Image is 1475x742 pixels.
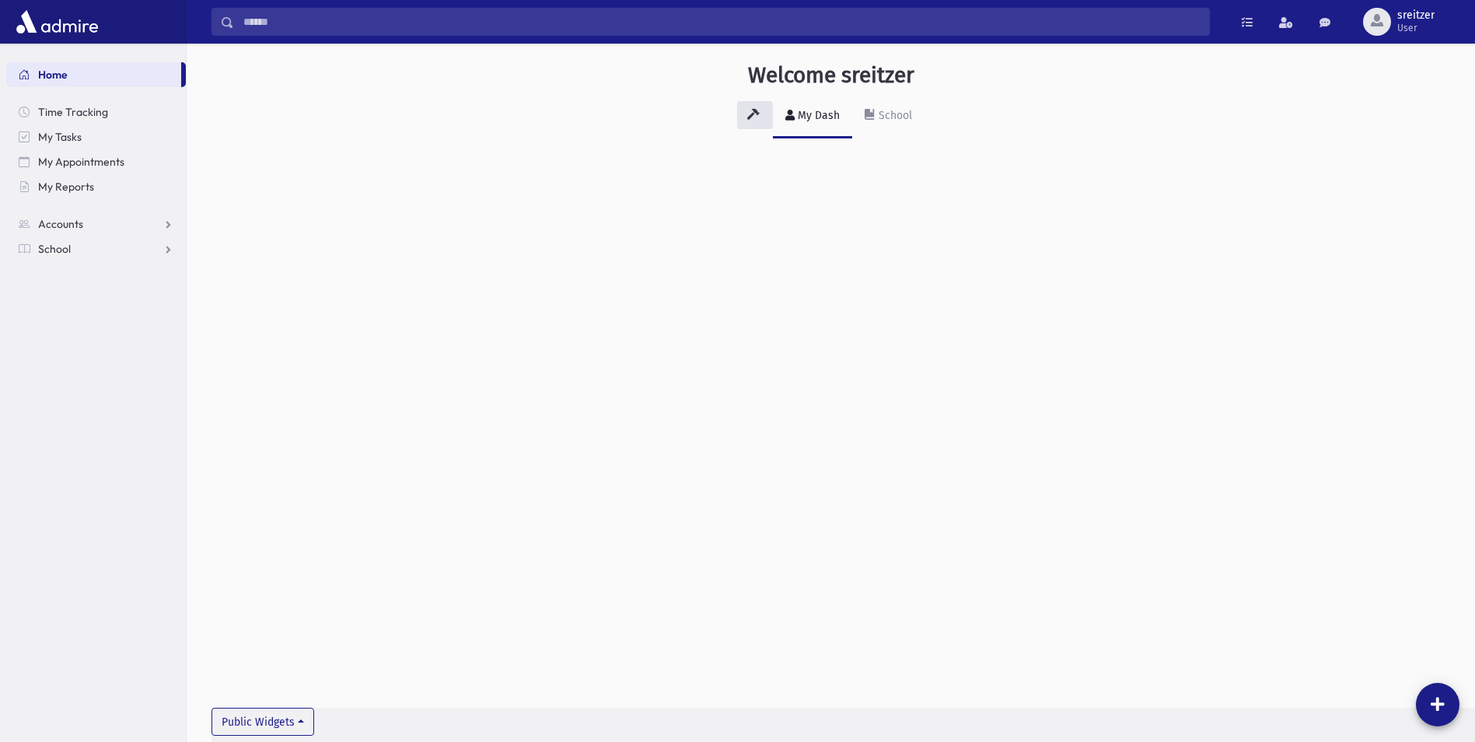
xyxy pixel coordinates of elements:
a: My Tasks [6,124,186,149]
button: Public Widgets [211,708,314,736]
span: Time Tracking [38,105,108,119]
h3: Welcome sreitzer [748,62,914,89]
a: Time Tracking [6,100,186,124]
div: My Dash [795,109,840,122]
a: Accounts [6,212,186,236]
span: sreitzer [1397,9,1435,22]
a: School [6,236,186,261]
span: User [1397,22,1435,34]
img: AdmirePro [12,6,102,37]
span: My Tasks [38,130,82,144]
a: My Dash [773,95,852,138]
span: My Appointments [38,155,124,169]
a: Home [6,62,181,87]
a: My Reports [6,174,186,199]
a: School [852,95,924,138]
span: Home [38,68,68,82]
div: School [876,109,912,122]
input: Search [234,8,1209,36]
span: School [38,242,71,256]
a: My Appointments [6,149,186,174]
span: My Reports [38,180,94,194]
span: Accounts [38,217,83,231]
